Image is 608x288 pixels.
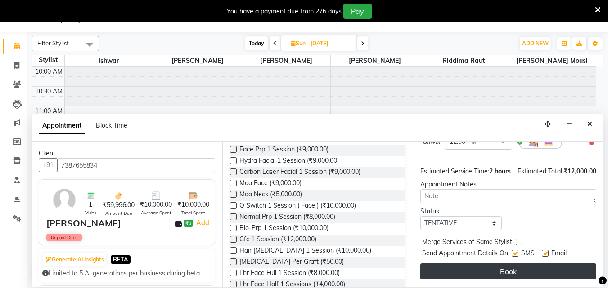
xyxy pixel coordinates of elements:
[42,269,212,278] div: Limited to 5 AI generations per business during beta.
[420,263,596,279] button: Book
[239,190,302,201] span: Mda Neck (₹5,000.00)
[551,248,567,260] span: Email
[105,210,132,217] span: Amount Due
[227,7,342,16] div: You have a payment due from 276 days
[57,158,215,172] input: Search by Name/Mobile/Email/Code
[239,257,344,268] span: [MEDICAL_DATA] Per Graft (₹50.00)
[96,121,127,129] span: Block Time
[420,180,596,189] div: Appointment Notes
[419,55,508,66] span: riddima raut
[288,40,308,47] span: Sun
[111,255,131,264] span: BETA
[563,167,596,175] span: ₹12,000.00
[522,40,549,47] span: ADD NEW
[245,36,268,50] span: Today
[43,253,106,266] button: Generate AI Insights
[32,55,64,65] div: Stylist
[239,145,329,156] span: Face Prp 1 Session (₹9,000.00)
[239,235,316,246] span: Gfc 1 Session (₹12,000.00)
[331,55,419,66] span: [PERSON_NAME]
[420,167,489,175] span: Estimated Service Time:
[518,167,563,175] span: Estimated Total:
[181,209,205,216] span: Total Spent
[242,55,330,66] span: [PERSON_NAME]
[140,200,172,209] span: ₹10,000.00
[239,201,356,212] span: Q Switch 1 Session ( Face ) (₹10,000.00)
[343,4,372,19] button: Pay
[184,220,193,227] span: ₹0
[141,209,171,216] span: Average Spent
[39,118,85,134] span: Appointment
[46,234,82,241] span: Unpaid Dues
[422,237,512,248] span: Merge Services of Same Stylist
[33,67,64,76] div: 10:00 AM
[193,217,211,228] span: |
[489,167,511,175] span: 2 hours
[85,209,96,216] span: Visits
[103,200,135,210] span: ₹59,996.00
[239,223,329,235] span: Bio-Prp 1 Session (₹10,000.00)
[195,217,211,228] a: Add
[65,55,153,66] span: Ishwar
[51,187,77,213] img: avatar
[527,136,538,147] img: Hairdresser.png
[420,207,501,216] div: Status
[583,117,596,131] button: Close
[39,158,58,172] button: +91
[239,156,339,167] span: Hydra Facial 1 Session (₹9,000.00)
[89,200,92,209] span: 1
[543,136,554,147] img: Interior.png
[520,37,551,50] button: ADD NEW
[33,87,64,96] div: 10:30 AM
[39,149,215,158] div: Client
[239,167,360,178] span: Carbon Laser Facial 1 Session (₹9,000.00)
[177,200,209,209] span: ₹10,000.00
[422,248,508,260] span: Send Appointment Details On
[239,178,302,190] span: Mda Face (₹9,000.00)
[33,106,64,116] div: 11:00 AM
[239,212,335,223] span: Normal Prp 1 Session (₹8,000.00)
[37,40,69,47] span: Filter Stylist
[153,55,242,66] span: [PERSON_NAME]
[508,55,597,66] span: [PERSON_NAME] mousi
[423,137,441,146] span: Ishwar
[239,268,340,279] span: Lhr Face Full 1 Session (₹8,000.00)
[308,37,353,50] input: 2025-09-21
[46,217,121,230] div: [PERSON_NAME]
[239,246,371,257] span: Hair [MEDICAL_DATA] 1 Session (₹10,000.00)
[521,248,535,260] span: SMS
